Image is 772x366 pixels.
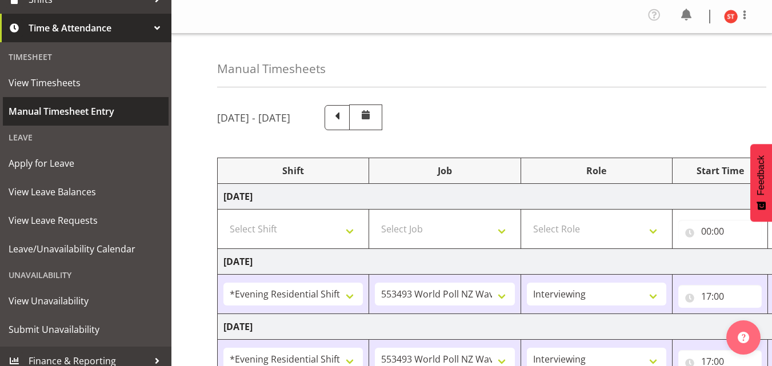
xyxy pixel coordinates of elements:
span: Manual Timesheet Entry [9,103,163,120]
h4: Manual Timesheets [217,62,326,75]
div: Leave [3,126,169,149]
span: Feedback [756,155,766,195]
a: Leave/Unavailability Calendar [3,235,169,263]
span: View Leave Requests [9,212,163,229]
a: Manual Timesheet Entry [3,97,169,126]
span: Time & Attendance [29,19,149,37]
div: Timesheet [3,45,169,69]
a: View Timesheets [3,69,169,97]
input: Click to select... [678,285,762,308]
button: Feedback - Show survey [750,144,772,222]
span: View Unavailability [9,292,163,309]
div: Unavailability [3,263,169,287]
span: Leave/Unavailability Calendar [9,240,163,258]
div: Role [527,164,666,178]
img: help-xxl-2.png [738,332,749,343]
div: Shift [223,164,363,178]
div: Start Time [678,164,762,178]
div: Job [375,164,514,178]
a: Submit Unavailability [3,315,169,344]
input: Click to select... [678,220,762,243]
span: View Timesheets [9,74,163,91]
a: View Unavailability [3,287,169,315]
span: View Leave Balances [9,183,163,200]
span: Apply for Leave [9,155,163,172]
a: Apply for Leave [3,149,169,178]
h5: [DATE] - [DATE] [217,111,290,124]
span: Submit Unavailability [9,321,163,338]
a: View Leave Requests [3,206,169,235]
img: siavalua-tiai11860.jpg [724,10,738,23]
a: View Leave Balances [3,178,169,206]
